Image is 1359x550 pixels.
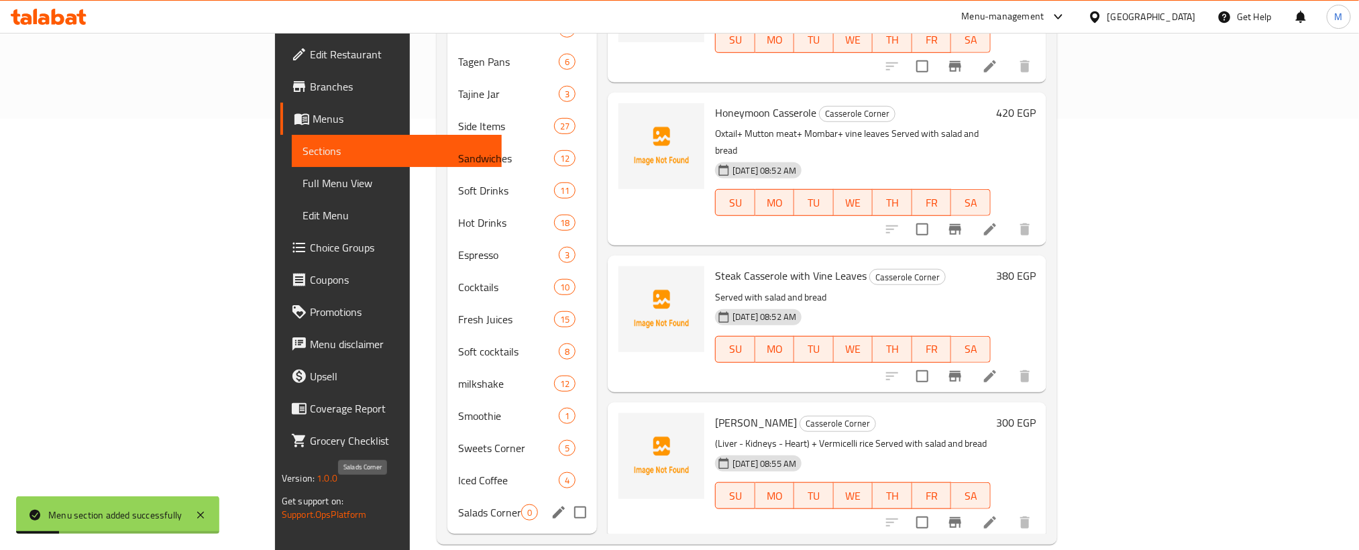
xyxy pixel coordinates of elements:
span: Edit Menu [303,207,491,223]
span: milkshake [458,376,554,392]
span: WE [839,193,868,213]
span: Edit Restaurant [310,46,491,62]
span: Select to update [908,362,936,390]
button: TU [794,482,834,509]
span: Honeymoon Casserole [715,103,816,123]
span: Choice Groups [310,239,491,256]
div: Tajine Jar3 [447,78,597,110]
button: WE [834,26,873,53]
div: milkshake12 [447,368,597,400]
button: MO [755,26,795,53]
div: Menu-management [962,9,1044,25]
a: Coverage Report [280,392,502,425]
span: 4 [559,474,575,487]
button: SA [951,336,991,363]
span: WE [839,486,868,506]
span: TH [878,30,907,50]
div: items [559,247,576,263]
div: items [554,150,576,166]
span: Cocktails [458,279,554,295]
span: Tajine Jar [458,86,559,102]
span: Side Items [458,118,554,134]
span: Select to update [908,508,936,537]
span: TU [800,339,828,359]
span: Iced Coffee [458,472,559,488]
div: Fresh Juices15 [447,303,597,335]
span: Coupons [310,272,491,288]
button: TH [873,26,912,53]
span: Salads Corner [458,504,521,520]
span: Full Menu View [303,175,491,191]
span: FR [918,339,946,359]
div: Iced Coffee4 [447,464,597,496]
a: Grocery Checklist [280,425,502,457]
span: Smoothie [458,408,559,424]
span: TH [878,486,907,506]
button: TU [794,26,834,53]
button: FR [912,189,952,216]
button: MO [755,336,795,363]
span: 0 [522,506,537,519]
span: Menus [313,111,491,127]
button: Branch-specific-item [939,50,971,82]
button: FR [912,26,952,53]
span: MO [761,193,790,213]
span: 15 [555,313,575,326]
button: edit [549,502,569,522]
span: SA [957,193,985,213]
h6: 300 EGP [996,413,1036,432]
span: Upsell [310,368,491,384]
span: Soft Drinks [458,182,554,199]
div: Tagen Pans [458,54,559,70]
span: Soft cocktails [458,343,559,360]
span: 1 [559,410,575,423]
button: SU [715,482,755,509]
span: SU [721,193,749,213]
span: Sweets Corner [458,440,559,456]
div: Tagen Pans6 [447,46,597,78]
button: delete [1009,213,1041,245]
button: SU [715,336,755,363]
span: SU [721,30,749,50]
div: Sandwiches [458,150,554,166]
p: Oxtail+ Mutton meat+ Mombar+ vine leaves Served with salad and bread [715,125,991,159]
p: Served with salad and bread [715,289,991,306]
span: [DATE] 08:52 AM [727,164,802,177]
span: FR [918,486,946,506]
span: 6 [559,56,575,68]
button: SA [951,189,991,216]
button: FR [912,482,952,509]
div: Casserole Corner [819,106,895,122]
span: 8 [559,345,575,358]
a: Upsell [280,360,502,392]
div: items [559,86,576,102]
div: items [559,408,576,424]
span: TH [878,193,907,213]
span: Get support on: [282,492,343,510]
span: Casserole Corner [820,106,895,121]
span: MO [761,486,790,506]
button: WE [834,336,873,363]
div: items [559,343,576,360]
span: WE [839,339,868,359]
div: Menu section added successfully [48,508,182,522]
span: Menu disclaimer [310,336,491,352]
div: Cocktails10 [447,271,597,303]
button: TU [794,189,834,216]
img: Steak Casserole with Vine Leaves [618,266,704,352]
div: items [554,182,576,199]
span: Hot Drinks [458,215,554,231]
a: Menu disclaimer [280,328,502,360]
div: Espresso [458,247,559,263]
span: TU [800,193,828,213]
button: SA [951,26,991,53]
a: Edit menu item [982,221,998,237]
span: 3 [559,88,575,101]
a: Branches [280,70,502,103]
span: Sections [303,143,491,159]
button: Branch-specific-item [939,213,971,245]
a: Support.OpsPlatform [282,506,367,523]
